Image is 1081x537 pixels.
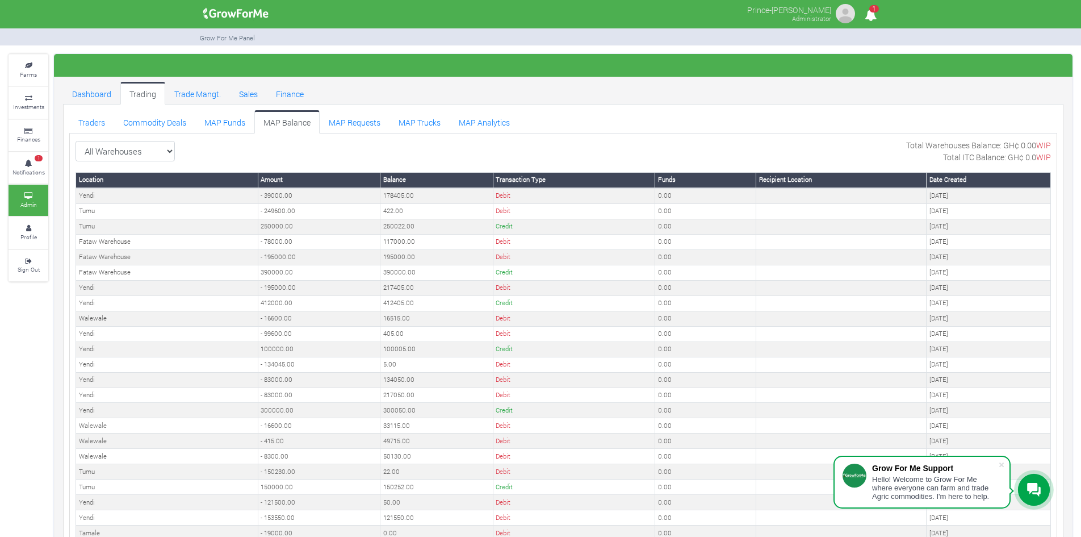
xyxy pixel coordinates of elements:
td: 0.00 [655,265,756,280]
a: Farms [9,55,48,86]
td: 0.00 [655,464,756,480]
td: [DATE] [927,311,1051,326]
td: 0.00 [655,342,756,357]
td: Credit [493,219,655,234]
td: [DATE] [927,265,1051,280]
td: 412405.00 [380,295,493,311]
td: 412000.00 [258,295,380,311]
td: 0.00 [655,295,756,311]
td: Yendi [76,372,258,388]
td: Debit [493,495,655,510]
td: 390000.00 [258,265,380,280]
td: [DATE] [927,434,1051,449]
td: 5.00 [380,357,493,372]
td: - 153550.00 [258,510,380,526]
td: - 78000.00 [258,234,380,249]
td: 405.00 [380,326,493,342]
th: Funds [655,172,756,188]
td: [DATE] [927,510,1051,526]
td: Debit [493,203,655,219]
td: [DATE] [927,357,1051,372]
a: Dashboard [63,82,120,105]
td: [DATE] [927,249,1051,265]
td: 22.00 [380,464,493,480]
td: Fataw Warehouse [76,265,258,280]
td: - 121500.00 [258,495,380,510]
div: Grow For Me Support [872,464,998,473]
a: MAP Trucks [389,110,450,133]
small: Notifications [12,168,45,176]
a: MAP Requests [320,110,389,133]
td: Credit [493,403,655,418]
td: 217405.00 [380,280,493,295]
a: Finance [267,82,313,105]
td: 0.00 [655,188,756,203]
td: 50.00 [380,495,493,510]
span: 1 [35,155,43,162]
td: Debit [493,326,655,342]
td: - 415.00 [258,434,380,449]
td: 178405.00 [380,188,493,203]
td: Yendi [76,403,258,418]
td: Yendi [76,495,258,510]
td: Credit [493,342,655,357]
td: Walewale [76,449,258,464]
td: 0.00 [655,434,756,449]
td: 33115.00 [380,418,493,434]
td: Yendi [76,188,258,203]
td: Debit [493,234,655,249]
th: Amount [258,172,380,188]
td: Walewale [76,418,258,434]
td: - 39000.00 [258,188,380,203]
small: Grow For Me Panel [200,34,255,42]
td: 134050.00 [380,372,493,388]
td: Debit [493,280,655,295]
a: Profile [9,217,48,248]
a: MAP Balance [254,110,320,133]
a: Admin [9,185,48,216]
td: Debit [493,372,655,388]
td: [DATE] [927,449,1051,464]
div: Hello! Welcome to Grow For Me where everyone can farm and trade Agric commodities. I'm here to help. [872,475,998,501]
td: Yendi [76,357,258,372]
span: WIP [1036,152,1051,163]
td: Tumu [76,480,258,495]
td: 49715.00 [380,434,493,449]
td: 0.00 [655,234,756,249]
td: 0.00 [655,510,756,526]
td: Walewale [76,434,258,449]
td: - 134045.00 [258,357,380,372]
td: Debit [493,449,655,464]
td: - 8300.00 [258,449,380,464]
td: Yendi [76,388,258,403]
small: Finances [17,135,40,143]
a: Sales [230,82,267,105]
td: Debit [493,418,655,434]
td: [DATE] [927,342,1051,357]
td: [DATE] [927,188,1051,203]
a: Traders [69,110,114,133]
small: Profile [20,233,37,241]
small: Administrator [792,14,831,23]
td: 0.00 [655,418,756,434]
td: Yendi [76,326,258,342]
td: Yendi [76,342,258,357]
td: Debit [493,388,655,403]
img: growforme image [834,2,857,25]
p: Total ITC Balance: GH¢ 0.0 [943,151,1051,163]
a: MAP Funds [195,110,254,133]
th: Location [76,172,258,188]
td: [DATE] [927,295,1051,311]
td: 0.00 [655,357,756,372]
td: Tumu [76,464,258,480]
a: MAP Analytics [450,110,519,133]
td: Debit [493,249,655,265]
td: Debit [493,311,655,326]
td: - 195000.00 [258,249,380,265]
td: 250022.00 [380,219,493,234]
td: Debit [493,434,655,449]
td: 0.00 [655,203,756,219]
a: Sign Out [9,250,48,281]
td: 217050.00 [380,388,493,403]
td: 100000.00 [258,342,380,357]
